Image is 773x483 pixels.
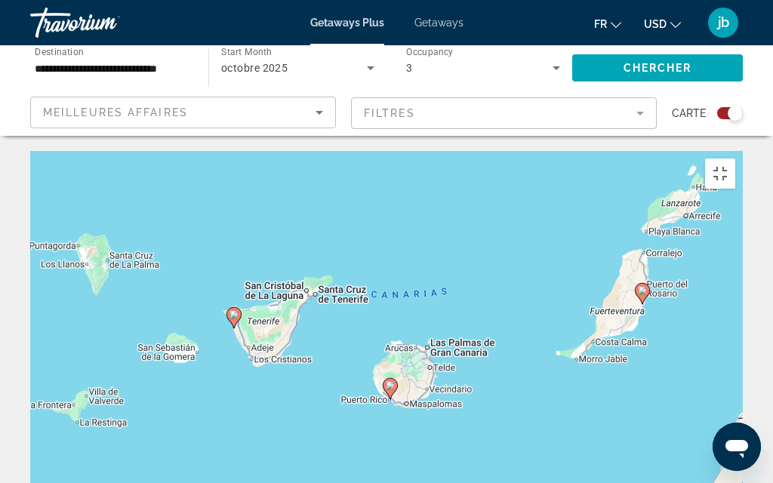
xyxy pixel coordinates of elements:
button: Passer en plein écran [705,158,735,189]
button: User Menu [704,7,743,38]
iframe: Bouton de lancement de la fenêtre de messagerie [713,423,761,471]
span: octobre 2025 [221,62,288,74]
span: Start Month [221,47,272,57]
button: Change language [594,13,621,35]
span: Chercher [624,62,692,74]
a: Travorium [30,3,181,42]
button: Filter [351,97,657,130]
span: jb [718,15,729,30]
a: Getaways [414,17,463,29]
span: Meilleures affaires [43,106,188,118]
button: Chercher [572,54,743,82]
span: fr [594,18,607,30]
span: Occupancy [406,47,454,57]
span: Destination [35,46,84,57]
span: Carte [672,103,706,124]
span: USD [644,18,667,30]
a: Getaways Plus [310,17,384,29]
mat-select: Sort by [43,103,323,122]
button: Change currency [644,13,681,35]
span: 3 [406,62,412,74]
